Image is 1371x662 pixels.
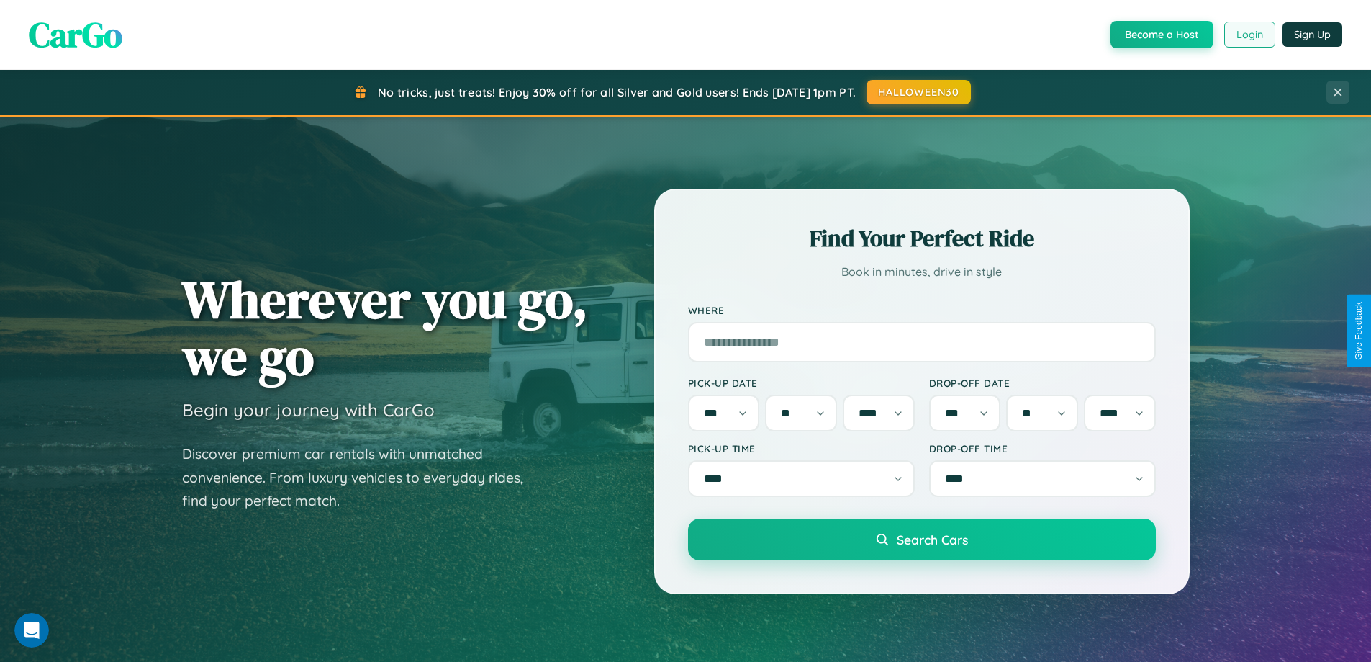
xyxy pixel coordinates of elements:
[897,532,968,547] span: Search Cars
[688,261,1156,282] p: Book in minutes, drive in style
[14,613,49,648] iframe: Intercom live chat
[182,271,588,385] h1: Wherever you go, we go
[1354,302,1364,360] div: Give Feedback
[1282,22,1342,47] button: Sign Up
[688,223,1156,254] h2: Find Your Perfect Ride
[688,304,1156,316] label: Where
[1110,21,1213,48] button: Become a Host
[378,85,856,99] span: No tricks, just treats! Enjoy 30% off for all Silver and Gold users! Ends [DATE] 1pm PT.
[182,399,435,421] h3: Begin your journey with CarGo
[688,519,1156,560] button: Search Cars
[182,442,542,513] p: Discover premium car rentals with unmatched convenience. From luxury vehicles to everyday rides, ...
[929,377,1156,389] label: Drop-off Date
[688,442,915,455] label: Pick-up Time
[867,80,971,104] button: HALLOWEEN30
[29,11,122,58] span: CarGo
[1224,22,1275,48] button: Login
[688,377,915,389] label: Pick-up Date
[929,442,1156,455] label: Drop-off Time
